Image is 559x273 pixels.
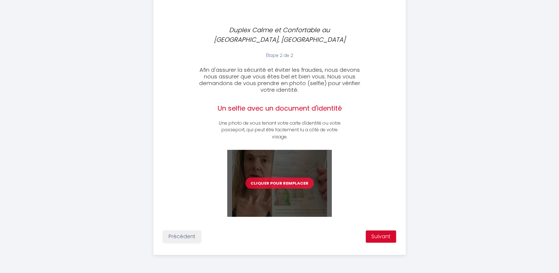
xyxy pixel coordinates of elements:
span: Afin d'assurer la sécurité et éviter les fraudes, nous devons nous assurer que vous êtes bel et b... [199,66,360,94]
button: Cliquer pour remplacer [245,178,314,189]
button: Précédent [163,230,201,243]
p: Duplex Calme et Confortable au [GEOGRAPHIC_DATA], [GEOGRAPHIC_DATA] [201,25,359,45]
h2: Un selfie avec un document d'identité [217,104,342,112]
p: Une photo de vous tenant votre carte d'identité ou votre passeport, qui peut être facilement lu a... [217,120,342,141]
button: Suivant [366,230,396,243]
span: Étape 2 de 2 [266,52,293,58]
